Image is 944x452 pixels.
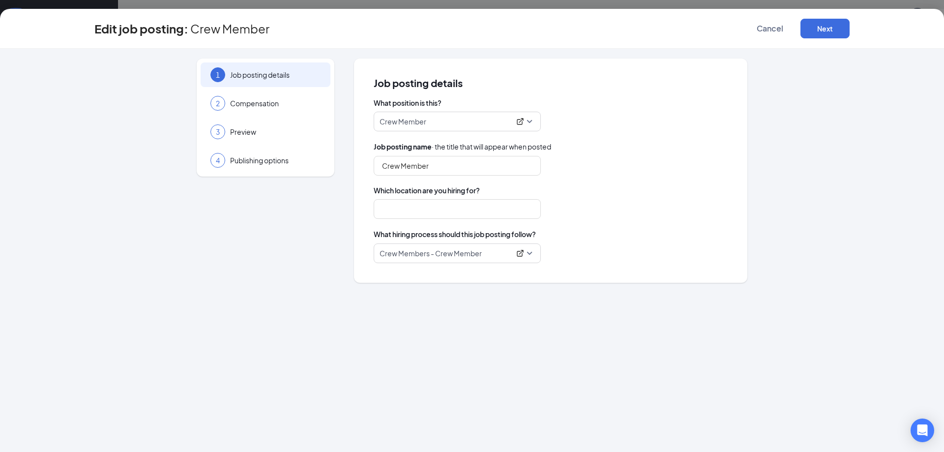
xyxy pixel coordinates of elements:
[216,155,220,165] span: 4
[757,24,783,33] span: Cancel
[380,248,526,258] div: Crew Members - Crew Member
[380,117,526,126] div: Crew Member
[374,185,728,195] span: Which location are you hiring for?
[380,117,426,126] p: Crew Member
[516,118,524,125] svg: ExternalLink
[216,70,220,80] span: 1
[374,142,432,151] b: Job posting name
[216,127,220,137] span: 3
[745,19,795,38] button: Cancel
[374,141,551,152] span: · the title that will appear when posted
[190,24,269,33] span: Crew Member
[230,155,321,165] span: Publishing options
[94,20,188,37] h3: Edit job posting:
[374,78,728,88] span: Job posting details
[516,249,524,257] svg: ExternalLink
[216,98,220,108] span: 2
[374,229,536,240] span: What hiring process should this job posting follow?
[800,19,850,38] button: Next
[230,70,321,80] span: Job posting details
[911,419,934,442] div: Open Intercom Messenger
[230,98,321,108] span: Compensation
[380,248,482,258] p: Crew Members - Crew Member
[230,127,321,137] span: Preview
[374,98,728,108] span: What position is this?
